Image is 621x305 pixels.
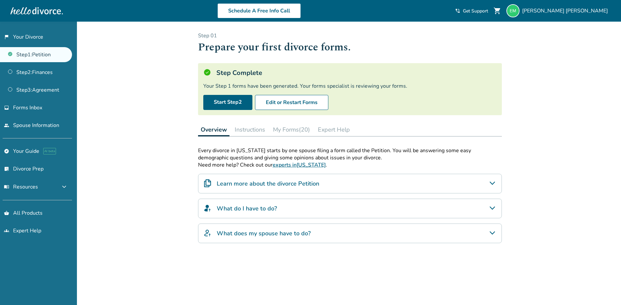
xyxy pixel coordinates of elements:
[4,34,9,40] span: flag_2
[4,166,9,171] span: list_alt_check
[217,229,311,238] h4: What does my spouse have to do?
[273,161,326,169] a: experts in[US_STATE]
[588,274,621,305] iframe: Chat Widget
[216,68,262,77] h5: Step Complete
[232,123,268,136] button: Instructions
[13,104,42,111] span: Forms Inbox
[198,199,502,218] div: What do I have to do?
[198,39,502,55] h1: Prepare your first divorce forms.
[60,183,68,191] span: expand_more
[204,179,211,187] img: Learn more about the divorce Petition
[455,8,460,13] span: phone_in_talk
[217,179,319,188] h4: Learn more about the divorce Petition
[455,8,488,14] a: phone_in_talkGet Support
[4,149,9,154] span: explore
[217,204,277,213] h4: What do I have to do?
[204,229,211,237] img: What does my spouse have to do?
[4,105,9,110] span: inbox
[198,32,502,39] p: Step 0 1
[217,3,301,18] a: Schedule A Free Info Call
[198,174,502,193] div: Learn more about the divorce Petition
[204,204,211,212] img: What do I have to do?
[198,123,229,136] button: Overview
[4,228,9,233] span: groups
[203,95,252,110] a: Start Step2
[506,4,520,17] img: quirkec@gmail.com
[4,184,9,189] span: menu_book
[522,7,611,14] span: [PERSON_NAME] [PERSON_NAME]
[198,224,502,243] div: What does my spouse have to do?
[4,123,9,128] span: people
[198,161,502,169] p: Need more help? Check out our .
[203,82,497,90] div: Your Step 1 forms have been generated. Your forms specialist is reviewing your forms.
[463,8,488,14] span: Get Support
[315,123,353,136] button: Expert Help
[4,183,38,190] span: Resources
[270,123,313,136] button: My Forms(20)
[198,147,502,161] p: Every divorce in [US_STATE] starts by one spouse filing a form called the Petition. You will be a...
[43,148,56,154] span: AI beta
[4,210,9,216] span: shopping_basket
[255,95,328,110] button: Edit or Restart Forms
[493,7,501,15] span: shopping_cart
